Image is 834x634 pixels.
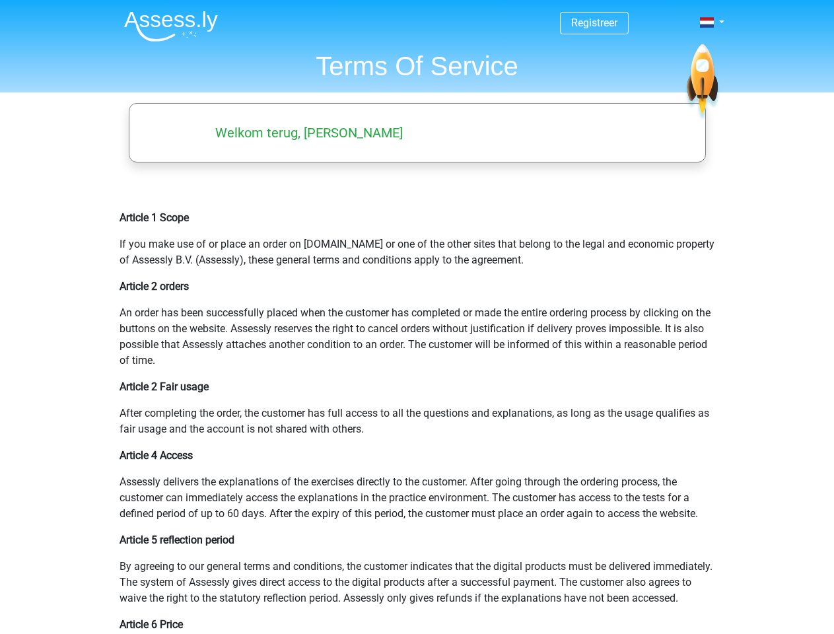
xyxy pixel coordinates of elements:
b: Article 1 Scope [120,211,189,224]
img: spaceship.7d73109d6933.svg [684,44,720,122]
p: After completing the order, the customer has full access to all the questions and explanations, a... [120,405,715,437]
b: Article 4 Access [120,449,193,462]
p: By agreeing to our general terms and conditions, the customer indicates that the digital products... [120,559,715,606]
b: Article 6 Price [120,618,183,631]
a: Registreer [571,17,617,29]
p: If you make use of or place an order on [DOMAIN_NAME] or one of the other sites that belong to th... [120,236,715,268]
b: Article 5 reflection period [120,534,234,546]
b: Article 2 orders [120,280,189,293]
h1: Terms Of Service [114,50,721,82]
p: An order has been successfully placed when the customer has completed or made the entire ordering... [120,305,715,369]
img: Assessly [124,11,218,42]
b: Article 2 Fair usage [120,380,209,393]
h5: Welkom terug, [PERSON_NAME] [145,125,473,141]
p: Assessly delivers the explanations of the exercises directly to the customer. After going through... [120,474,715,522]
